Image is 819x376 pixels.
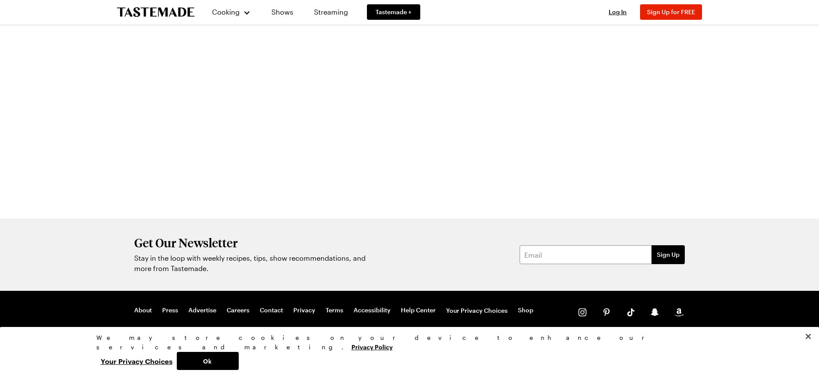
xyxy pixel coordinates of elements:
button: Ok [177,352,239,370]
button: Close [799,327,818,346]
div: We may store cookies on your device to enhance our services and marketing. [96,333,716,352]
button: Your Privacy Choices [96,352,177,370]
div: Privacy [96,333,716,370]
a: More information about your privacy, opens in a new tab [351,342,393,351]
